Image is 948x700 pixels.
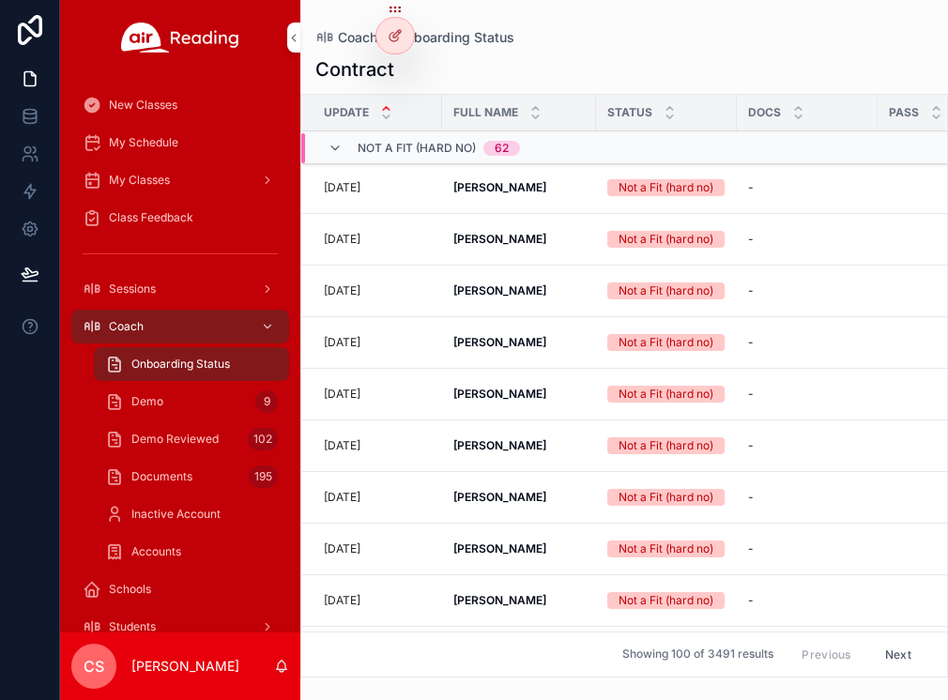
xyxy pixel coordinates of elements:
[619,489,713,506] div: Not a Fit (hard no)
[453,593,546,607] strong: [PERSON_NAME]
[453,541,585,556] a: [PERSON_NAME]
[109,282,156,297] span: Sessions
[453,232,585,247] a: [PERSON_NAME]
[324,593,360,608] p: [DATE]
[453,283,585,298] a: [PERSON_NAME]
[249,465,278,488] div: 195
[607,282,726,299] a: Not a Fit (hard no)
[453,105,518,120] span: Full name
[94,497,289,531] a: Inactive Account
[94,460,289,494] a: Documents195
[453,335,585,350] a: [PERSON_NAME]
[453,438,585,453] a: [PERSON_NAME]
[619,592,713,609] div: Not a Fit (hard no)
[453,283,546,297] strong: [PERSON_NAME]
[748,490,754,505] span: -
[453,232,546,246] strong: [PERSON_NAME]
[453,490,546,504] strong: [PERSON_NAME]
[109,173,170,188] span: My Classes
[453,387,546,401] strong: [PERSON_NAME]
[607,540,726,557] a: Not a Fit (hard no)
[889,105,919,120] span: Pass
[622,647,773,662] span: Showing 100 of 3491 results
[324,180,360,195] p: [DATE]
[94,535,289,569] a: Accounts
[71,163,289,197] a: My Classes
[324,283,431,298] a: [DATE]
[607,489,726,506] a: Not a Fit (hard no)
[748,283,866,298] a: -
[324,180,431,195] a: [DATE]
[453,180,585,195] a: [PERSON_NAME]
[324,593,431,608] a: [DATE]
[71,201,289,235] a: Class Feedback
[748,387,754,402] span: -
[324,232,431,247] a: [DATE]
[94,385,289,418] a: Demo9
[453,180,546,194] strong: [PERSON_NAME]
[324,335,360,350] p: [DATE]
[607,231,726,248] a: Not a Fit (hard no)
[748,541,866,556] a: -
[607,334,726,351] a: Not a Fit (hard no)
[607,592,726,609] a: Not a Fit (hard no)
[71,88,289,122] a: New Classes
[131,357,230,372] span: Onboarding Status
[324,232,360,247] p: [DATE]
[109,619,156,634] span: Students
[748,232,866,247] a: -
[748,593,866,608] a: -
[324,438,360,453] p: [DATE]
[131,507,221,522] span: Inactive Account
[71,272,289,306] a: Sessions
[619,231,713,248] div: Not a Fit (hard no)
[748,283,754,298] span: -
[358,141,476,156] span: Not a Fit (hard no)
[131,544,181,559] span: Accounts
[109,98,177,113] span: New Classes
[131,432,219,447] span: Demo Reviewed
[315,56,394,83] h1: Contract
[748,232,754,247] span: -
[748,593,754,608] span: -
[324,490,431,505] a: [DATE]
[71,126,289,160] a: My Schedule
[619,179,713,196] div: Not a Fit (hard no)
[748,490,866,505] a: -
[109,319,144,334] span: Coach
[324,283,360,298] p: [DATE]
[324,541,431,556] a: [DATE]
[607,437,726,454] a: Not a Fit (hard no)
[324,387,431,402] a: [DATE]
[619,386,713,403] div: Not a Fit (hard no)
[453,335,546,349] strong: [PERSON_NAME]
[109,210,193,225] span: Class Feedback
[748,438,754,453] span: -
[324,490,360,505] p: [DATE]
[324,438,431,453] a: [DATE]
[619,282,713,299] div: Not a Fit (hard no)
[619,334,713,351] div: Not a Fit (hard no)
[255,390,278,413] div: 9
[71,310,289,343] a: Coach
[315,28,377,47] a: Coach
[396,28,514,47] span: Onboarding Status
[748,180,866,195] a: -
[121,23,239,53] img: App logo
[84,655,104,677] span: CS
[71,572,289,606] a: Schools
[607,179,726,196] a: Not a Fit (hard no)
[619,540,713,557] div: Not a Fit (hard no)
[748,335,866,350] a: -
[324,387,360,402] p: [DATE]
[324,541,360,556] p: [DATE]
[324,335,431,350] a: [DATE]
[338,28,377,47] span: Coach
[131,394,163,409] span: Demo
[748,335,754,350] span: -
[872,640,925,669] button: Next
[109,135,178,150] span: My Schedule
[607,105,652,120] span: Status
[60,75,300,632] div: scrollable content
[109,582,151,597] span: Schools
